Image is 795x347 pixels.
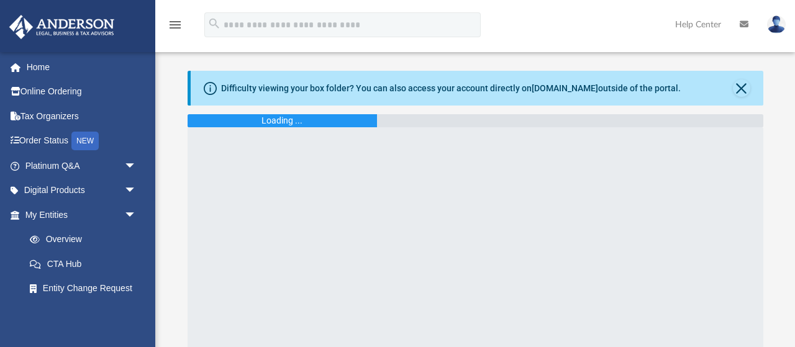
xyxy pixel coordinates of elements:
i: menu [168,17,183,32]
button: Close [733,79,750,97]
a: Online Ordering [9,79,155,104]
a: Tax Organizers [9,104,155,128]
a: Binder Walkthrough [17,300,155,325]
a: menu [168,24,183,32]
a: Entity Change Request [17,276,155,301]
a: Overview [17,227,155,252]
a: CTA Hub [17,251,155,276]
a: My Entitiesarrow_drop_down [9,202,155,227]
img: Anderson Advisors Platinum Portal [6,15,118,39]
span: arrow_drop_down [124,178,149,204]
div: Loading ... [261,114,302,127]
div: Difficulty viewing your box folder? You can also access your account directly on outside of the p... [221,82,681,95]
a: Home [9,55,155,79]
a: [DOMAIN_NAME] [532,83,598,93]
a: Platinum Q&Aarrow_drop_down [9,153,155,178]
i: search [207,17,221,30]
span: arrow_drop_down [124,153,149,179]
div: NEW [71,132,99,150]
a: Digital Productsarrow_drop_down [9,178,155,203]
span: arrow_drop_down [124,202,149,228]
a: Order StatusNEW [9,128,155,154]
img: User Pic [767,16,786,34]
